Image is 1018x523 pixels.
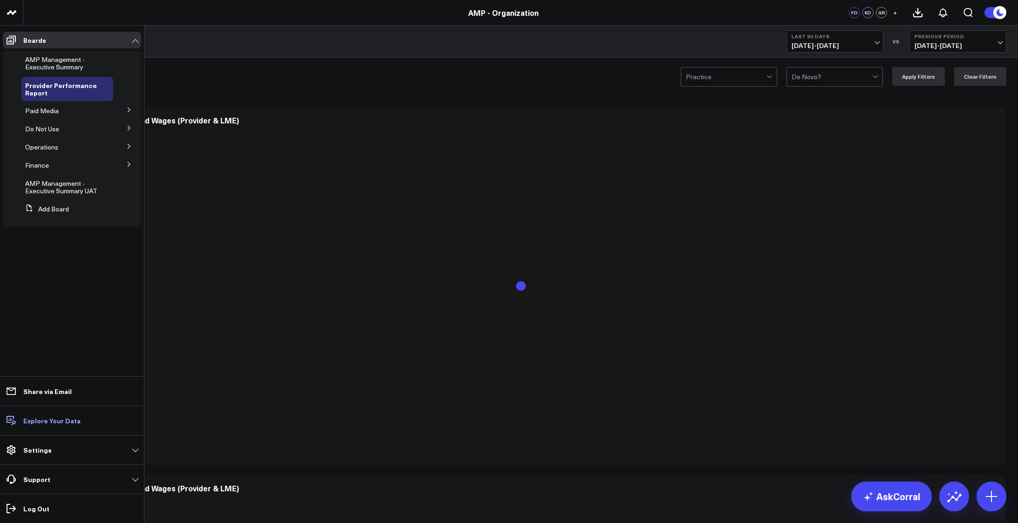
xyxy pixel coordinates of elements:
a: Operations [25,143,58,151]
div: KD [862,7,874,18]
span: Do Not Use [25,124,59,133]
div: GR [876,7,887,18]
span: AMP Management - Executive Summary UAT [25,179,97,195]
b: Last 30 Days [792,34,878,39]
div: FD [849,7,860,18]
a: AMP Management - Executive Summary UAT [25,180,105,195]
p: Support [23,475,50,483]
a: AskCorral [851,482,932,511]
a: Provider Performance Report [25,82,102,96]
div: VS [888,39,905,44]
a: Paid Media [25,107,59,115]
span: + [893,9,897,16]
span: Provider Performance Report [25,81,97,97]
button: + [889,7,901,18]
button: Last 30 Days[DATE]-[DATE] [786,30,883,53]
button: Previous Period[DATE]-[DATE] [909,30,1006,53]
button: Add Board [21,201,69,217]
b: Previous Period [915,34,1001,39]
a: AMP Management - Executive Summary [25,56,104,71]
span: AMP Management - Executive Summary [25,55,85,71]
a: AMP - Organization [468,7,539,18]
p: Explore Your Data [23,417,81,424]
p: Boards [23,36,46,44]
button: Apply Filters [892,67,945,86]
span: Paid Media [25,106,59,115]
a: Log Out [3,500,141,517]
a: Finance [25,162,49,169]
a: Do Not Use [25,125,59,133]
p: Share via Email [23,387,72,395]
button: Clear Filters [954,67,1006,86]
span: [DATE] - [DATE] [792,42,878,49]
p: Settings [23,446,52,454]
span: [DATE] - [DATE] [915,42,1001,49]
p: Log Out [23,505,49,512]
span: Finance [25,161,49,170]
